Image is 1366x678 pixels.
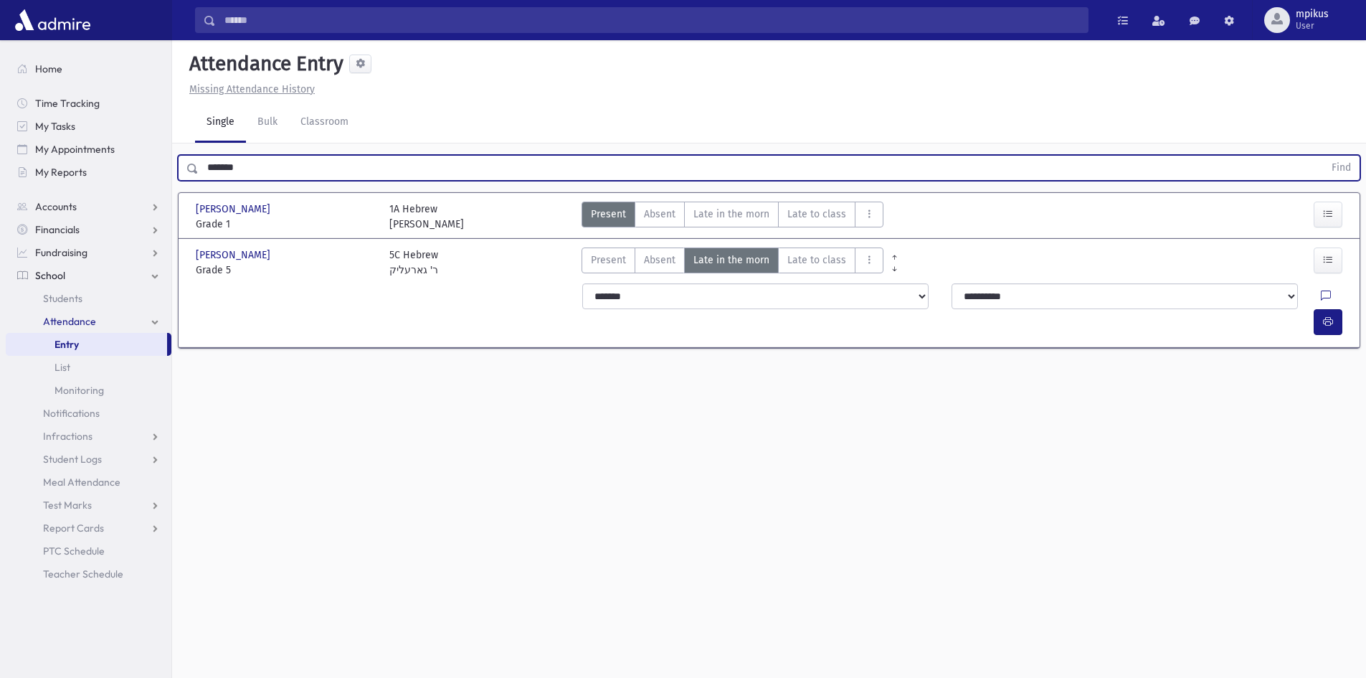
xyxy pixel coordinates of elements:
[35,97,100,110] span: Time Tracking
[54,361,70,374] span: List
[644,253,675,268] span: Absent
[11,6,94,34] img: AdmirePro
[591,207,626,222] span: Present
[54,338,79,351] span: Entry
[35,269,65,282] span: School
[6,517,171,540] a: Report Cards
[35,223,80,236] span: Financials
[6,92,171,115] a: Time Tracking
[389,248,438,278] div: 5C Hebrew ר' גארעליק
[1296,9,1329,20] span: mpikus
[6,241,171,264] a: Fundraising
[6,218,171,241] a: Financials
[43,292,82,305] span: Students
[54,384,104,397] span: Monitoring
[216,7,1088,33] input: Search
[6,425,171,448] a: Infractions
[43,568,123,580] span: Teacher Schedule
[6,115,171,138] a: My Tasks
[1323,156,1360,180] button: Find
[693,207,769,222] span: Late in the morn
[43,522,104,535] span: Report Cards
[43,430,93,443] span: Infractions
[6,402,171,425] a: Notifications
[6,138,171,161] a: My Appointments
[6,264,171,287] a: School
[1296,20,1329,32] span: User
[43,499,92,512] span: Test Marks
[6,195,171,218] a: Accounts
[196,202,273,217] span: [PERSON_NAME]
[43,545,105,557] span: PTC Schedule
[6,562,171,585] a: Teacher Schedule
[787,207,846,222] span: Late to class
[246,103,289,143] a: Bulk
[6,287,171,310] a: Students
[35,143,115,156] span: My Appointments
[195,103,246,143] a: Single
[6,57,171,80] a: Home
[196,263,375,278] span: Grade 5
[693,253,769,268] span: Late in the morn
[644,207,675,222] span: Absent
[43,407,100,420] span: Notifications
[43,453,102,466] span: Student Logs
[6,333,167,356] a: Entry
[6,471,171,494] a: Meal Attendance
[582,202,883,232] div: AttTypes
[6,540,171,562] a: PTC Schedule
[6,356,171,379] a: List
[389,202,464,232] div: 1A Hebrew [PERSON_NAME]
[43,315,96,328] span: Attendance
[6,494,171,517] a: Test Marks
[35,200,77,213] span: Accounts
[35,246,87,259] span: Fundraising
[184,52,343,76] h5: Attendance Entry
[6,161,171,184] a: My Reports
[582,248,883,278] div: AttTypes
[196,248,273,263] span: [PERSON_NAME]
[35,120,75,133] span: My Tasks
[6,310,171,333] a: Attendance
[189,83,315,95] u: Missing Attendance History
[6,448,171,471] a: Student Logs
[289,103,360,143] a: Classroom
[6,379,171,402] a: Monitoring
[591,253,626,268] span: Present
[787,253,846,268] span: Late to class
[184,83,315,95] a: Missing Attendance History
[43,476,120,489] span: Meal Attendance
[196,217,375,232] span: Grade 1
[35,166,87,179] span: My Reports
[35,62,62,75] span: Home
